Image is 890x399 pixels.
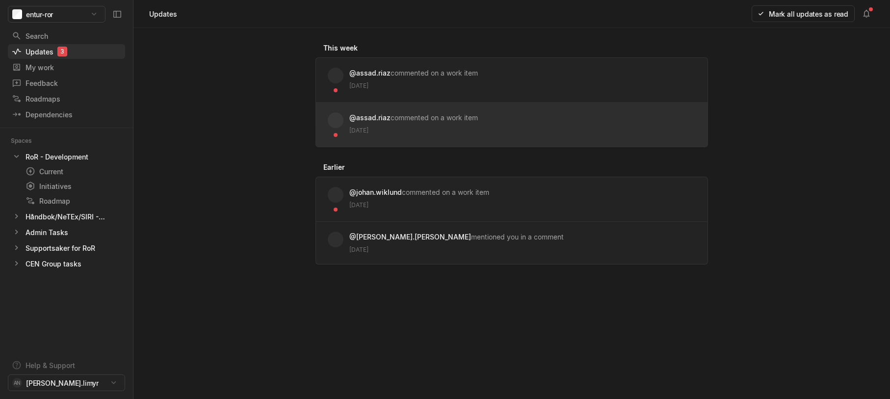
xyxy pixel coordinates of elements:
[26,152,88,162] div: RoR - Development
[8,28,125,43] a: Search
[8,150,125,163] a: RoR - Development
[349,113,478,122] p: commented on a work item
[26,259,81,269] div: CEN Group tasks
[349,188,489,196] p: commented on a work item
[12,62,121,73] div: My work
[349,69,391,77] strong: @assad.riaz
[8,60,125,75] a: My work
[26,243,95,253] div: Supportsaker for RoR
[316,58,707,102] a: @assad.riazcommented on a work item[DATE]
[349,245,368,254] span: [DATE]
[349,233,471,241] strong: @[PERSON_NAME].[PERSON_NAME]
[315,157,708,177] div: Earlier
[22,179,125,193] a: Initiatives
[57,47,67,56] div: 3
[752,5,855,22] button: Mark all updates as read
[12,94,121,104] div: Roadmaps
[316,177,707,221] a: @johan.wiklundcommented on a work item[DATE]
[26,166,121,177] div: Current
[8,374,125,391] button: AN[PERSON_NAME].limyr
[147,7,179,21] div: Updates
[8,210,125,223] a: Håndbok/NeTEx/SIRI - Maintenance
[26,181,121,191] div: Initiatives
[349,69,478,77] p: commented on a work item
[8,107,125,122] a: Dependencies
[14,378,21,388] span: AN
[12,31,121,41] div: Search
[12,78,121,88] div: Feedback
[12,109,121,120] div: Dependencies
[315,38,708,57] div: This week
[8,44,125,59] a: Updates3
[8,76,125,90] a: Feedback
[26,360,75,371] div: Help & Support
[349,233,564,241] p: mentioned you in a comment
[8,91,125,106] a: Roadmaps
[8,257,125,270] a: CEN Group tasks
[8,6,105,23] button: entur-ror
[8,241,125,255] a: Supportsaker for RoR
[26,227,68,238] div: Admin Tasks
[8,225,125,239] a: Admin Tasks
[11,136,44,146] div: Spaces
[22,194,125,208] a: Roadmap
[26,378,99,388] span: [PERSON_NAME].limyr
[316,103,707,147] a: @assad.riazcommented on a work item[DATE]
[22,164,125,178] a: Current
[316,222,707,264] a: @[PERSON_NAME].[PERSON_NAME]mentioned you in a comment[DATE]
[26,212,105,222] div: Håndbok/NeTEx/SIRI - Maintenance
[26,9,53,20] span: entur-ror
[349,201,368,210] span: [DATE]
[12,47,121,57] div: Updates
[26,196,121,206] div: Roadmap
[349,126,368,135] span: [DATE]
[349,113,391,122] strong: @assad.riaz
[349,188,402,196] strong: @johan.wiklund
[349,81,368,90] span: [DATE]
